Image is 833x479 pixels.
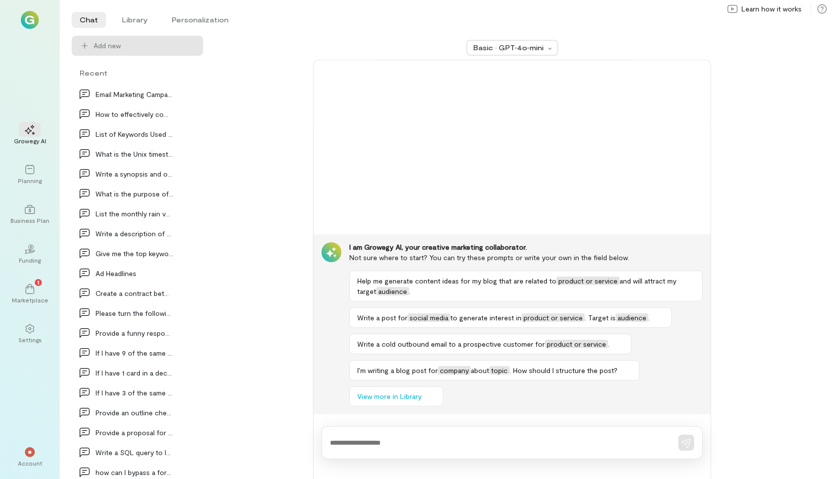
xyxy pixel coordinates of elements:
li: Library [114,12,156,28]
div: Provide an outline checklist for a Go To Market p… [96,407,173,418]
div: Basic · GPT‑4o‑mini [473,43,545,53]
div: Write a synopsis and outline for a presentation o… [96,169,173,179]
span: 1 [37,278,39,287]
div: Provide a funny response to the following post: "… [96,328,173,338]
span: social media [408,313,450,322]
span: Write a cold outbound email to a prospective customer for [357,340,545,348]
div: Marketplace [12,296,48,304]
a: Business Plan [12,196,48,232]
span: Write a post for [357,313,408,322]
span: to generate interest in [450,313,521,322]
span: I’m writing a blog post for [357,366,438,375]
div: If I have 3 of the same card in a deck of 50 card… [96,387,173,398]
div: Planning [18,177,42,185]
a: Planning [12,157,48,192]
span: product or service [556,277,620,285]
div: Please turn the following content into a facebook… [96,308,173,318]
button: View more in Library [349,386,443,406]
span: . [409,287,411,295]
div: Give me the top keywords for bottle openers [96,248,173,259]
div: Settings [18,336,42,344]
div: Email Marketing Campaign [96,89,173,99]
div: What is the Unix timestamp for [DATE]… [96,149,173,159]
a: Marketplace [12,276,48,312]
div: Write a description of the advantages of using AI… [96,228,173,239]
span: product or service [545,340,608,348]
div: List the monthly rain volume in millimeters for S… [96,208,173,219]
div: List of Keywords Used for Product Search [96,129,173,139]
span: Learn how it works [741,4,802,14]
div: What is the purpose of AI [96,189,173,199]
span: Add new [94,41,121,51]
div: Business Plan [10,216,49,224]
span: . [608,340,610,348]
div: Write a SQL query to look up how many of an item… [96,447,173,458]
span: audience [616,313,648,322]
div: Funding [19,256,41,264]
div: Not sure where to start? You can try these prompts or write your own in the field below. [349,252,703,263]
div: Recent [72,68,203,78]
span: Help me generate content ideas for my blog that are related to [357,277,556,285]
div: how can I bypass a form… [96,467,173,478]
li: Chat [72,12,106,28]
span: about [471,366,489,375]
div: If I have 9 of the same card in a deck of 50 card… [96,348,173,358]
span: . Target is [585,313,616,322]
li: Personalization [164,12,236,28]
span: product or service [521,313,585,322]
div: Growegy AI [14,137,46,145]
span: audience [376,287,409,295]
a: Growegy AI [12,117,48,153]
a: Settings [12,316,48,352]
div: Account [18,459,42,467]
div: I am Growegy AI, your creative marketing collaborator. [349,242,703,252]
div: How to effectively communicate business’s value p… [96,109,173,119]
button: Write a post forsocial mediato generate interest inproduct or service. Target isaudience. [349,307,672,328]
div: Create a contract between two companies, a market… [96,288,173,298]
span: . How should I structure the post? [510,366,618,375]
div: Ad Headlines [96,268,173,279]
button: Write a cold outbound email to a prospective customer forproduct or service. [349,334,631,354]
span: View more in Library [357,391,421,401]
button: I’m writing a blog post forcompanyabouttopic. How should I structure the post? [349,360,639,381]
span: topic [489,366,510,375]
button: Help me generate content ideas for my blog that are related toproduct or serviceand will attract ... [349,271,703,301]
span: company [438,366,471,375]
div: Provide a proposal for a live event with vendors… [96,427,173,438]
span: . [648,313,650,322]
div: If I have 1 card in a deck of 50 cards, what is t… [96,368,173,378]
a: Funding [12,236,48,272]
